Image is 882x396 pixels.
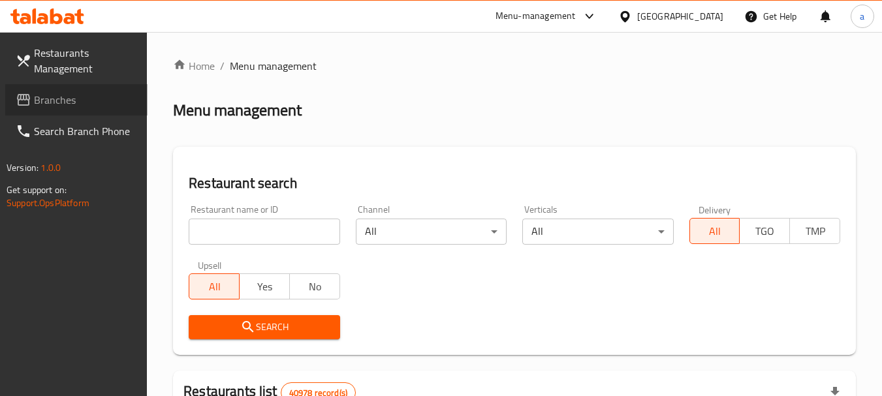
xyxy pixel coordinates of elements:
span: No [295,277,335,296]
button: TGO [739,218,790,244]
div: [GEOGRAPHIC_DATA] [637,9,723,23]
span: a [860,9,864,23]
a: Branches [5,84,148,115]
span: 1.0.0 [40,159,61,176]
span: Search [199,319,329,335]
span: Version: [7,159,39,176]
nav: breadcrumb [173,58,856,74]
span: Menu management [230,58,317,74]
span: Get support on: [7,181,67,198]
h2: Menu management [173,100,302,121]
span: Branches [34,92,137,108]
input: Search for restaurant name or ID.. [189,219,339,245]
span: TGO [745,222,785,241]
h2: Restaurant search [189,174,840,193]
div: Menu-management [496,8,576,24]
a: Restaurants Management [5,37,148,84]
span: Restaurants Management [34,45,137,76]
label: Delivery [699,205,731,214]
span: All [195,277,234,296]
button: All [189,273,240,299]
button: Search [189,315,339,339]
div: All [522,219,673,245]
a: Search Branch Phone [5,115,148,147]
span: All [695,222,735,241]
span: Search Branch Phone [34,123,137,139]
div: All [356,219,507,245]
button: No [289,273,340,299]
a: Support.OpsPlatform [7,194,89,211]
a: Home [173,58,215,74]
button: All [689,218,740,244]
button: TMP [789,218,840,244]
li: / [220,58,225,74]
span: TMP [795,222,835,241]
label: Upsell [198,260,222,269]
span: Yes [245,277,285,296]
button: Yes [239,273,290,299]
